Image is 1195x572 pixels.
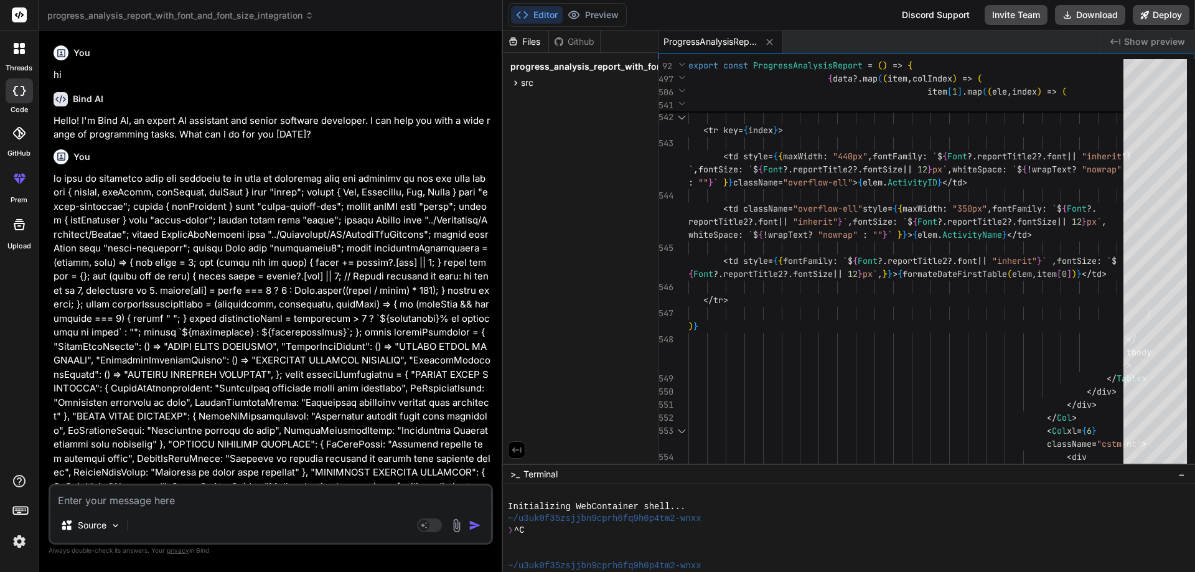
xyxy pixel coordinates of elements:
span: elem [917,229,937,240]
span: ` [688,164,693,175]
span: </ [1082,268,1092,279]
span: { [897,268,902,279]
span: ?. [783,268,793,279]
img: icon [469,519,481,532]
span: Font [1067,203,1087,214]
span: "" [873,229,883,240]
span: fontSize [698,164,738,175]
span: 0 [1062,268,1067,279]
span: </ [1067,399,1077,410]
span: reportTitle2 [888,255,947,266]
span: ) [883,60,888,71]
span: = [888,203,893,214]
span: 12 [917,164,927,175]
span: colIndex [912,73,952,84]
span: { [778,255,783,266]
span: ] [1067,268,1072,279]
span: Font [693,268,713,279]
span: } [1082,216,1087,227]
span: } [883,229,888,240]
span: const [723,60,748,71]
span: } [1092,425,1097,436]
span: } [1002,229,1007,240]
span: elem [863,177,883,188]
h6: Bind AI [73,93,103,105]
span: item [927,86,947,97]
span: || [977,255,987,266]
h6: You [73,47,90,59]
button: Deploy [1133,5,1189,25]
span: ) [1037,86,1042,97]
span: = [788,203,793,214]
span: − [1178,468,1185,481]
span: ` [1042,255,1047,266]
span: 541 [658,99,672,112]
span: } [897,229,902,240]
span: fontFamily [783,255,833,266]
span: 12 [848,268,858,279]
span: = [768,151,773,162]
span: ! [1027,164,1032,175]
span: $ [848,255,853,266]
div: 550 [658,385,672,398]
label: prem [11,195,27,205]
span: ?. [1037,151,1047,162]
span: } [1037,255,1042,266]
img: Pick Models [110,520,121,531]
span: ?. [947,255,957,266]
span: { [853,255,858,266]
span: ?. [783,164,793,175]
span: ?. [967,151,977,162]
span: export [688,60,718,71]
span: } [693,321,698,332]
span: { [897,203,902,214]
span: ( [1062,86,1067,97]
span: whiteSpace [688,229,738,240]
div: 546 [658,281,672,294]
span: } [927,164,932,175]
span: => [962,73,972,84]
span: className [733,177,778,188]
span: . [883,177,888,188]
span: ?. [1087,203,1097,214]
span: } [883,268,888,279]
span: } [723,177,728,188]
span: fontSize [863,164,902,175]
span: </ [1007,229,1017,240]
span: } [902,229,907,240]
span: , [693,164,698,175]
span: Table [1117,373,1141,384]
span: ` [843,216,848,227]
span: : [893,216,897,227]
span: ?. [878,255,888,266]
span: ?. [937,216,947,227]
span: > [723,294,728,306]
span: < [723,151,728,162]
span: "nowrap" [818,229,858,240]
span: Font [917,216,937,227]
span: ) [1072,268,1077,279]
span: "inherit" [793,216,838,227]
span: } [728,177,733,188]
span: : [1097,255,1102,266]
span: </ [942,177,952,188]
span: < [723,203,728,214]
span: 92 [658,60,672,73]
span: { [758,229,763,240]
span: index [748,124,773,136]
span: ?. [748,216,758,227]
span: : [823,151,828,162]
span: "440px" [833,151,868,162]
span: wrapText [1032,164,1072,175]
span: = [738,124,743,136]
span: progress_analysis_report_with_font_and_font_size_integration [47,9,314,22]
span: || [1067,151,1077,162]
span: ( [883,73,888,84]
span: $ [1112,255,1117,266]
span: px` [863,268,878,279]
div: 552 [658,411,672,424]
span: ] [957,86,962,97]
span: "inherit" [992,255,1037,266]
span: ( [878,60,883,71]
span: font [957,255,977,266]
